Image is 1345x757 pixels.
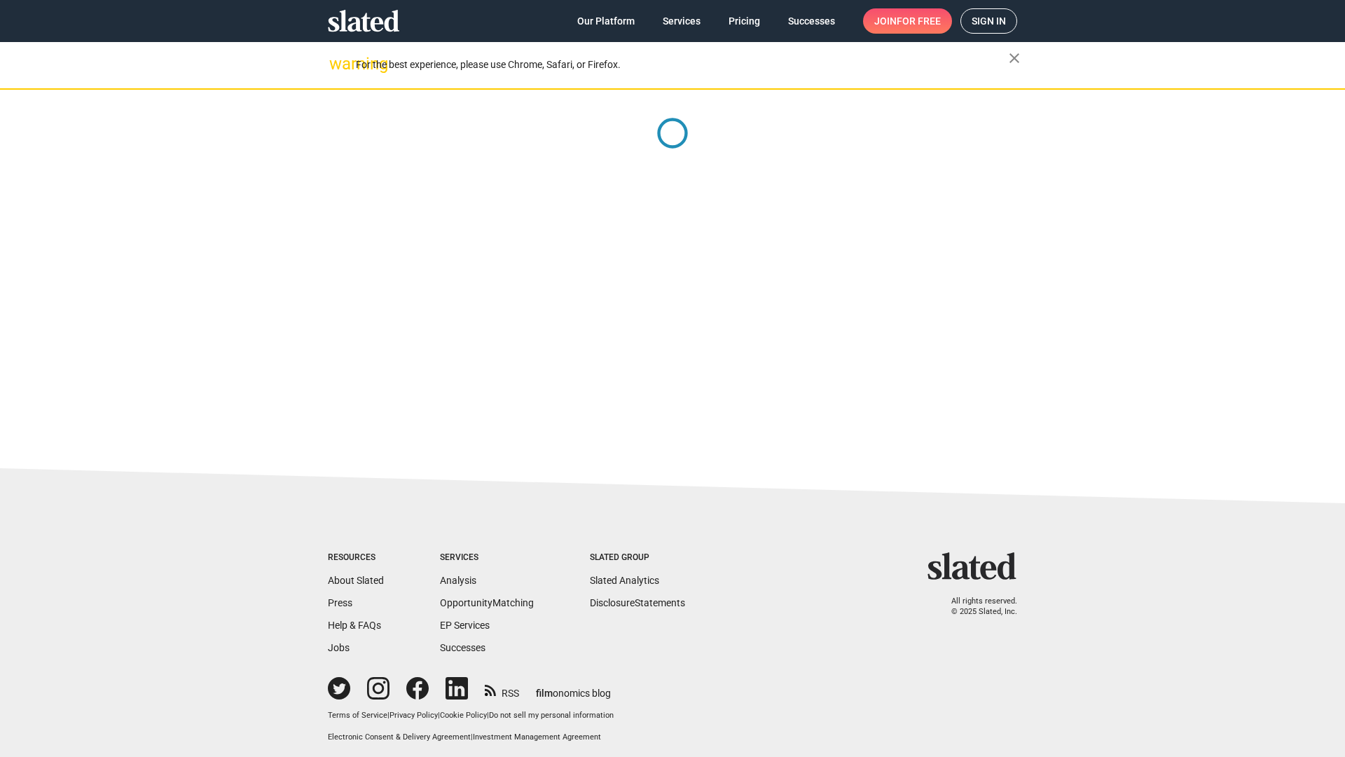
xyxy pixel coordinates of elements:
[1006,50,1023,67] mat-icon: close
[663,8,701,34] span: Services
[440,597,534,608] a: OpportunityMatching
[387,711,389,720] span: |
[863,8,952,34] a: Joinfor free
[566,8,646,34] a: Our Platform
[485,678,519,700] a: RSS
[874,8,941,34] span: Join
[590,552,685,564] div: Slated Group
[590,597,685,608] a: DisclosureStatements
[577,8,635,34] span: Our Platform
[440,552,534,564] div: Services
[651,8,712,34] a: Services
[536,676,611,700] a: filmonomics blog
[328,552,384,564] div: Resources
[937,596,1017,617] p: All rights reserved. © 2025 Slated, Inc.
[328,620,381,631] a: Help & FAQs
[489,711,614,721] button: Do not sell my personal information
[487,711,489,720] span: |
[440,620,490,631] a: EP Services
[440,642,485,653] a: Successes
[328,597,352,608] a: Press
[328,642,350,653] a: Jobs
[356,55,1009,74] div: For the best experience, please use Chrome, Safari, or Firefox.
[590,575,659,586] a: Slated Analytics
[328,575,384,586] a: About Slated
[536,688,553,699] span: film
[389,711,438,720] a: Privacy Policy
[972,9,1006,33] span: Sign in
[440,711,487,720] a: Cookie Policy
[471,732,473,742] span: |
[897,8,941,34] span: for free
[473,732,601,742] a: Investment Management Agreement
[440,575,476,586] a: Analysis
[729,8,760,34] span: Pricing
[777,8,846,34] a: Successes
[438,711,440,720] span: |
[960,8,1017,34] a: Sign in
[328,732,471,742] a: Electronic Consent & Delivery Agreement
[329,55,346,72] mat-icon: warning
[328,711,387,720] a: Terms of Service
[788,8,835,34] span: Successes
[717,8,771,34] a: Pricing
